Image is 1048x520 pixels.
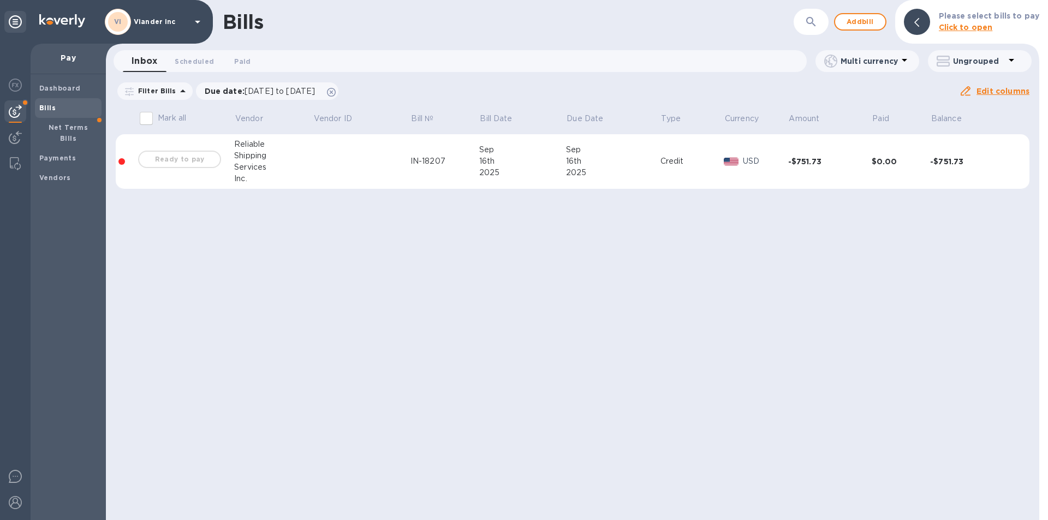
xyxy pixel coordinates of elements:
[410,156,479,167] div: IN-18207
[480,113,512,124] p: Bill Date
[939,23,993,32] b: Click to open
[411,113,433,124] p: Bill №
[567,113,617,124] span: Due Date
[39,52,97,63] p: Pay
[234,150,313,162] div: Shipping
[788,156,872,167] div: -$751.73
[789,113,819,124] p: Amount
[234,173,313,184] div: Inc.
[479,167,566,178] div: 2025
[134,86,176,95] p: Filter Bills
[175,56,214,67] span: Scheduled
[132,53,157,69] span: Inbox
[234,56,251,67] span: Paid
[566,156,660,167] div: 16th
[314,113,352,124] p: Vendor ID
[234,162,313,173] div: Services
[223,10,263,33] h1: Bills
[4,11,26,33] div: Unpin categories
[834,13,886,31] button: Addbill
[114,17,122,26] b: VI
[196,82,339,100] div: Due date:[DATE] to [DATE]
[245,87,315,95] span: [DATE] to [DATE]
[235,113,263,124] p: Vendor
[234,139,313,150] div: Reliable
[930,156,1014,167] div: -$751.73
[872,113,889,124] p: Paid
[158,112,186,124] p: Mark all
[953,56,1005,67] p: Ungrouped
[39,104,56,112] b: Bills
[724,158,739,165] img: USD
[39,14,85,27] img: Logo
[480,113,526,124] span: Bill Date
[939,11,1039,20] b: Please select bills to pay
[743,156,788,167] p: USD
[39,84,81,92] b: Dashboard
[566,167,660,178] div: 2025
[844,15,877,28] span: Add bill
[872,113,903,124] span: Paid
[841,56,898,67] p: Multi currency
[976,87,1029,95] u: Edit columns
[725,113,759,124] p: Currency
[479,156,566,167] div: 16th
[411,113,448,124] span: Bill №
[661,113,695,124] span: Type
[567,113,603,124] p: Due Date
[9,79,22,92] img: Foreign exchange
[931,113,962,124] p: Balance
[134,18,188,26] p: Viander inc
[479,144,566,156] div: Sep
[39,174,71,182] b: Vendors
[660,156,724,167] div: Credit
[931,113,976,124] span: Balance
[661,113,681,124] p: Type
[39,154,76,162] b: Payments
[314,113,366,124] span: Vendor ID
[789,113,833,124] span: Amount
[235,113,277,124] span: Vendor
[49,123,88,142] b: Net Terms Bills
[872,156,931,167] div: $0.00
[566,144,660,156] div: Sep
[205,86,321,97] p: Due date :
